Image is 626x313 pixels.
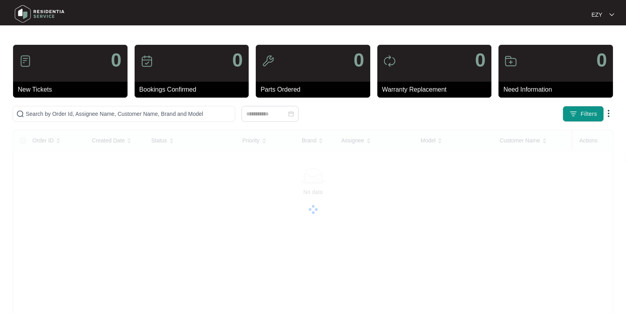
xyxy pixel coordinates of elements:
p: Parts Ordered [261,85,370,94]
img: icon [141,55,153,67]
img: icon [504,55,517,67]
p: Bookings Confirmed [139,85,249,94]
img: filter icon [569,110,577,118]
p: Need Information [503,85,613,94]
img: dropdown arrow [604,109,613,118]
img: dropdown arrow [609,13,614,17]
button: filter iconFilters [563,106,604,122]
p: EZY [592,11,602,19]
p: 0 [232,51,243,70]
p: New Tickets [18,85,127,94]
img: icon [262,55,274,67]
p: 0 [354,51,364,70]
img: residentia service logo [12,2,67,26]
img: search-icon [16,110,24,118]
span: Filters [580,110,597,118]
p: 0 [475,51,486,70]
p: 0 [111,51,122,70]
p: Warranty Replacement [382,85,492,94]
input: Search by Order Id, Assignee Name, Customer Name, Brand and Model [26,109,232,118]
p: 0 [596,51,607,70]
img: icon [383,55,396,67]
img: icon [19,55,32,67]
